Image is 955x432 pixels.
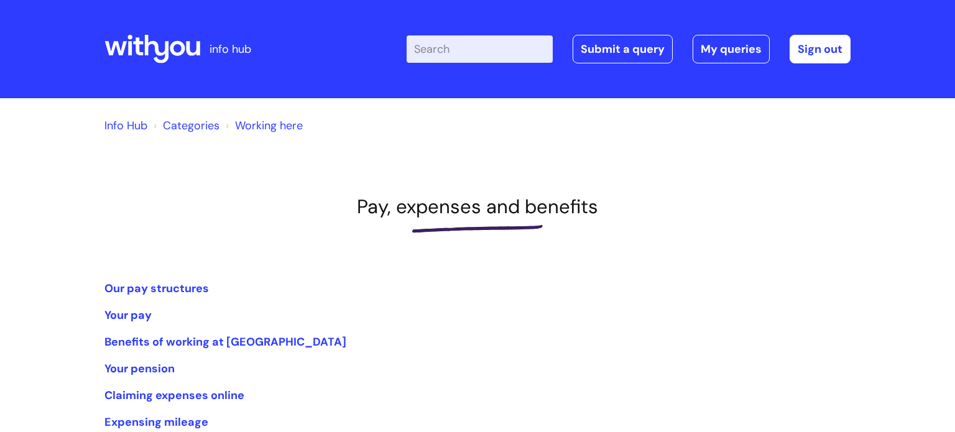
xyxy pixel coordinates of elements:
a: Categories [163,118,219,133]
a: Info Hub [104,118,147,133]
input: Search [407,35,553,63]
a: My queries [693,35,770,63]
a: Your pension [104,361,175,376]
a: Expensing mileage [104,415,208,430]
div: | - [407,35,851,63]
li: Solution home [150,116,219,136]
h1: Pay, expenses and benefits [104,195,851,218]
a: Our pay structures [104,281,209,296]
a: Sign out [790,35,851,63]
a: Your pay [104,308,152,323]
a: Submit a query [573,35,673,63]
p: info hub [210,39,251,59]
li: Working here [223,116,303,136]
a: Benefits of working at [GEOGRAPHIC_DATA] [104,334,346,349]
a: Claiming expenses online [104,388,244,403]
a: Working here [235,118,303,133]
